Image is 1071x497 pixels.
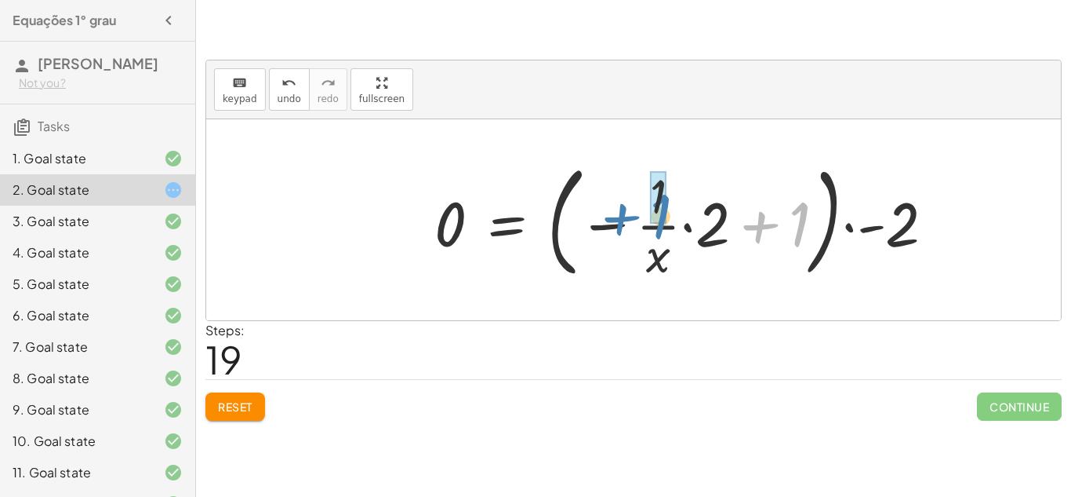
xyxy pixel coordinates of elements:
[205,393,265,421] button: Reset
[164,338,183,356] i: Task finished and correct.
[38,118,70,134] span: Tasks
[13,338,139,356] div: 7. Goal state
[164,149,183,168] i: Task finished and correct.
[232,74,247,93] i: keyboard
[13,243,139,262] div: 4. Goal state
[164,181,183,199] i: Task started.
[164,463,183,482] i: Task finished and correct.
[309,68,347,111] button: redoredo
[318,93,339,104] span: redo
[321,74,336,93] i: redo
[13,400,139,419] div: 9. Goal state
[205,322,245,338] label: Steps:
[281,74,296,93] i: undo
[13,432,139,451] div: 10. Goal state
[13,181,139,199] div: 2. Goal state
[350,68,413,111] button: fullscreen
[13,11,116,30] h4: Equações 1° grau
[218,400,252,414] span: Reset
[13,212,139,231] div: 3. Goal state
[223,93,257,104] span: keypad
[38,54,158,72] span: [PERSON_NAME]
[164,432,183,451] i: Task finished and correct.
[214,68,266,111] button: keyboardkeypad
[164,306,183,325] i: Task finished and correct.
[164,369,183,388] i: Task finished and correct.
[205,335,242,383] span: 19
[278,93,301,104] span: undo
[269,68,310,111] button: undoundo
[13,275,139,294] div: 5. Goal state
[164,212,183,231] i: Task finished and correct.
[164,243,183,262] i: Task finished and correct.
[13,149,139,168] div: 1. Goal state
[164,400,183,419] i: Task finished and correct.
[13,306,139,325] div: 6. Goal state
[13,369,139,388] div: 8. Goal state
[13,463,139,482] div: 11. Goal state
[19,75,183,91] div: Not you?
[359,93,405,104] span: fullscreen
[164,275,183,294] i: Task finished and correct.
